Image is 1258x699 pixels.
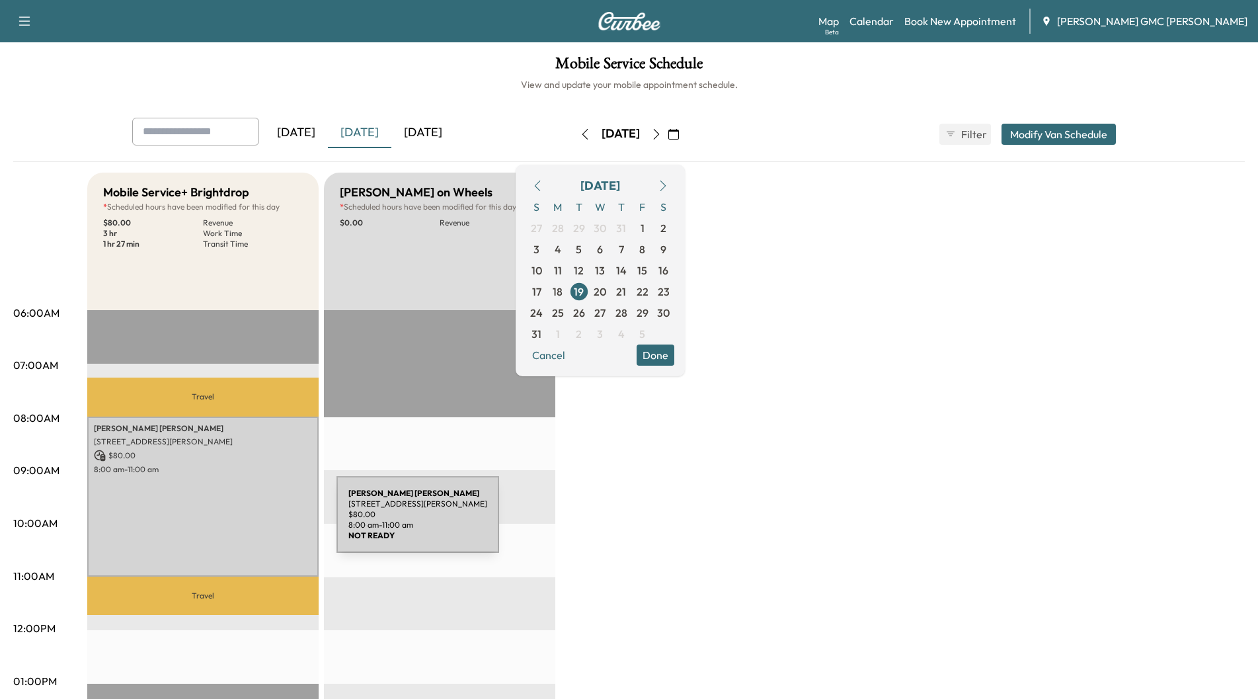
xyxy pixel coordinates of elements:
[203,239,303,249] p: Transit Time
[340,202,539,212] p: Scheduled hours have been modified for this day
[87,378,319,417] p: Travel
[597,241,603,257] span: 6
[849,13,894,29] a: Calendar
[825,27,839,37] div: Beta
[552,220,564,236] span: 28
[13,357,58,373] p: 07:00AM
[616,263,627,278] span: 14
[203,218,303,228] p: Revenue
[556,326,560,342] span: 1
[598,12,661,30] img: Curbee Logo
[611,196,632,218] span: T
[616,284,626,300] span: 21
[961,126,985,142] span: Filter
[103,218,203,228] p: $ 80.00
[597,326,603,342] span: 3
[530,305,543,321] span: 24
[658,263,668,278] span: 16
[615,305,627,321] span: 28
[619,241,624,257] span: 7
[576,326,582,342] span: 2
[594,305,606,321] span: 27
[328,118,391,148] div: [DATE]
[531,263,542,278] span: 10
[94,450,312,462] p: $ 80.00
[580,177,620,195] div: [DATE]
[13,78,1245,91] h6: View and update your mobile appointment schedule.
[526,345,571,366] button: Cancel
[13,515,58,531] p: 10:00AM
[94,423,312,434] p: [PERSON_NAME] [PERSON_NAME]
[13,410,59,426] p: 08:00AM
[103,202,303,212] p: Scheduled hours have been modified for this day
[340,218,440,228] p: $ 0.00
[569,196,590,218] span: T
[87,577,319,615] p: Travel
[13,673,57,689] p: 01:00PM
[590,196,611,218] span: W
[554,263,562,278] span: 11
[660,241,666,257] span: 9
[660,220,666,236] span: 2
[637,305,649,321] span: 29
[553,284,563,300] span: 18
[632,196,653,218] span: F
[103,183,249,202] h5: Mobile Service+ Brightdrop
[818,13,839,29] a: MapBeta
[440,218,539,228] p: Revenue
[657,305,670,321] span: 30
[641,220,645,236] span: 1
[526,196,547,218] span: S
[1057,13,1247,29] span: [PERSON_NAME] GMC [PERSON_NAME]
[616,220,626,236] span: 31
[573,220,585,236] span: 29
[13,305,59,321] p: 06:00AM
[547,196,569,218] span: M
[573,305,585,321] span: 26
[594,220,606,236] span: 30
[637,345,674,366] button: Done
[13,620,56,636] p: 12:00PM
[103,228,203,239] p: 3 hr
[103,239,203,249] p: 1 hr 27 min
[531,326,541,342] span: 31
[264,118,328,148] div: [DATE]
[574,263,584,278] span: 12
[618,326,625,342] span: 4
[532,284,541,300] span: 17
[637,263,647,278] span: 15
[576,241,582,257] span: 5
[658,284,670,300] span: 23
[94,436,312,447] p: [STREET_ADDRESS][PERSON_NAME]
[531,220,542,236] span: 27
[1002,124,1116,145] button: Modify Van Schedule
[939,124,991,145] button: Filter
[94,464,312,475] p: 8:00 am - 11:00 am
[595,263,605,278] span: 13
[639,326,645,342] span: 5
[391,118,455,148] div: [DATE]
[637,284,649,300] span: 22
[13,56,1245,78] h1: Mobile Service Schedule
[552,305,564,321] span: 25
[639,241,645,257] span: 8
[574,284,584,300] span: 19
[13,462,59,478] p: 09:00AM
[13,568,54,584] p: 11:00AM
[594,284,606,300] span: 20
[602,126,640,142] div: [DATE]
[653,196,674,218] span: S
[555,241,561,257] span: 4
[340,183,492,202] h5: [PERSON_NAME] on Wheels
[533,241,539,257] span: 3
[904,13,1016,29] a: Book New Appointment
[203,228,303,239] p: Work Time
